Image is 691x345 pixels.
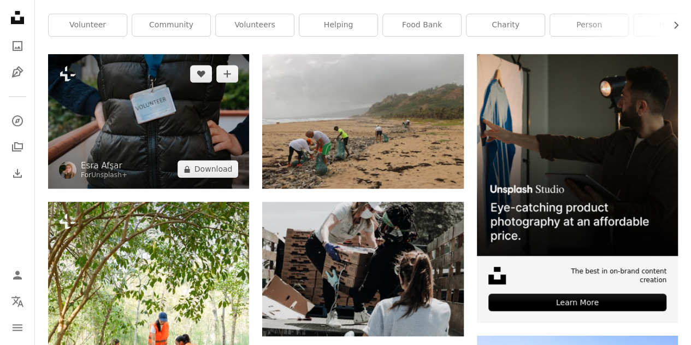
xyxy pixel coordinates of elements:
a: community [132,14,210,36]
img: people picking garbage near beach [262,54,463,189]
a: woman in white t-shirt and blue denim jeans sitting on brown cardboard box [262,264,463,274]
a: The best in on-brand content creationLearn More [477,54,678,323]
img: file-1631678316303-ed18b8b5cb9cimage [488,267,506,284]
a: Collections [7,136,28,158]
span: The best in on-brand content creation [567,267,666,285]
div: Learn More [488,294,666,311]
a: volunteer [49,14,127,36]
a: Home — Unsplash [7,7,28,31]
a: Illustrations [7,61,28,83]
a: charity [466,14,545,36]
a: Log in / Sign up [7,264,28,286]
div: For [81,171,127,180]
a: Esra Afşar [81,160,127,171]
img: a woman wearing a vest with a volunteer badge on it [48,54,249,189]
a: Explore [7,110,28,132]
a: Photos [7,35,28,57]
a: food bank [383,14,461,36]
img: file-1715714098234-25b8b4e9d8faimage [477,54,678,255]
button: scroll list to the right [666,14,678,36]
button: Menu [7,317,28,338]
a: volunteers [216,14,294,36]
a: helping [299,14,377,36]
img: Go to Esra Afşar's profile [59,161,76,179]
img: woman in white t-shirt and blue denim jeans sitting on brown cardboard box [262,202,463,336]
button: Add to Collection [216,65,238,83]
button: Like [190,65,212,83]
a: people picking garbage near beach [262,116,463,126]
a: a woman wearing a vest with a volunteer badge on it [48,116,249,126]
a: person [550,14,628,36]
button: Download [178,160,239,178]
button: Language [7,290,28,312]
a: Unsplash+ [91,171,127,179]
a: Download History [7,162,28,184]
